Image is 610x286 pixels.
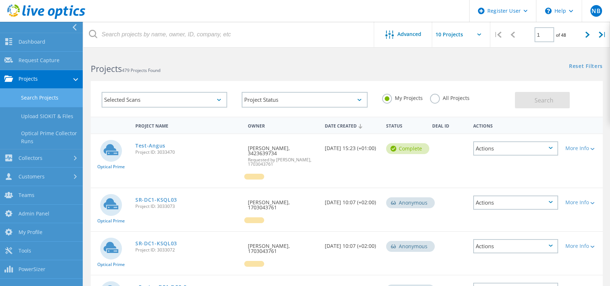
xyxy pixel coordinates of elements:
[135,241,177,246] a: SR-DC1-KSQL03
[97,165,125,169] span: Optical Prime
[321,134,382,158] div: [DATE] 15:23 (+01:00)
[248,158,318,166] span: Requested by [PERSON_NAME], 1703043761
[242,92,367,108] div: Project Status
[569,64,603,70] a: Reset Filters
[556,32,566,38] span: of 48
[244,232,321,261] div: [PERSON_NAME], 1703043761
[135,143,165,148] a: Test-Angus
[397,32,421,37] span: Advanced
[91,63,122,74] b: Projects
[386,143,429,154] div: Complete
[591,8,600,14] span: NB
[515,92,570,108] button: Search
[135,150,241,154] span: Project ID: 3033470
[122,67,160,73] span: 479 Projects Found
[386,197,435,208] div: Anonymous
[244,134,321,174] div: [PERSON_NAME], 3423639734
[565,200,599,205] div: More Info
[429,118,470,132] div: Deal Id
[7,15,85,20] a: Live Optics Dashboard
[565,243,599,249] div: More Info
[470,118,562,132] div: Actions
[386,241,435,252] div: Anonymous
[382,94,423,101] label: My Projects
[473,196,558,210] div: Actions
[97,219,125,223] span: Optical Prime
[565,146,599,151] div: More Info
[102,92,227,108] div: Selected Scans
[321,232,382,256] div: [DATE] 10:07 (+02:00)
[97,262,125,267] span: Optical Prime
[321,118,382,132] div: Date Created
[473,141,558,156] div: Actions
[135,248,241,252] span: Project ID: 3033072
[135,204,241,209] span: Project ID: 3033073
[595,22,610,48] div: |
[83,22,374,47] input: Search projects by name, owner, ID, company, etc
[135,197,177,202] a: SR-DC1-KSQL03
[490,22,505,48] div: |
[321,188,382,212] div: [DATE] 10:07 (+02:00)
[244,118,321,132] div: Owner
[430,94,470,101] label: All Projects
[132,118,244,132] div: Project Name
[382,118,429,132] div: Status
[473,239,558,253] div: Actions
[545,8,552,14] svg: \n
[535,96,553,104] span: Search
[244,188,321,217] div: [PERSON_NAME], 1703043761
